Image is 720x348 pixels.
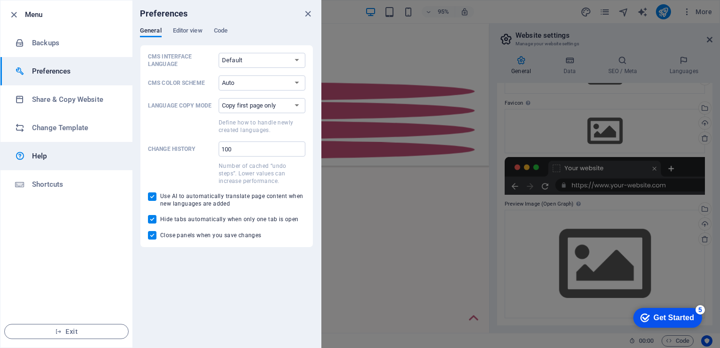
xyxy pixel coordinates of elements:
span: Exit [12,328,121,335]
h6: Share & Copy Website [32,94,119,105]
div: Get Started 5 items remaining, 0% complete [8,5,76,25]
select: CMS Interface Language [219,53,305,68]
select: CMS Color Scheme [219,75,305,91]
button: Exit [4,324,129,339]
span: Editor view [173,25,203,38]
button: close [302,8,313,19]
a: Help [0,142,132,170]
p: Define how to handle newly created languages. [219,119,305,134]
span: General [140,25,162,38]
p: Change history [148,145,215,153]
h6: Backups [32,37,119,49]
span: Close panels when you save changes [160,232,262,239]
div: 5 [70,2,79,11]
span: Code [214,25,228,38]
div: Get Started [28,10,68,19]
h6: Help [32,150,119,162]
span: Use AI to automatically translate page content when new languages are added [160,192,305,207]
div: Preferences [140,27,313,45]
input: Change historyNumber of cached “undo steps”. Lower values can increase performance. [219,141,305,157]
h6: Preferences [32,66,119,77]
span: Hide tabs automatically when only one tab is open [160,215,299,223]
h6: Shortcuts [32,179,119,190]
p: CMS Interface Language [148,53,215,68]
h6: Preferences [140,8,188,19]
p: Language Copy Mode [148,102,215,109]
select: Language Copy ModeDefine how to handle newly created languages. [219,98,305,113]
h6: Menu [25,9,125,20]
h6: Change Template [32,122,119,133]
p: Number of cached “undo steps”. Lower values can increase performance. [219,162,305,185]
p: CMS Color Scheme [148,79,215,87]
